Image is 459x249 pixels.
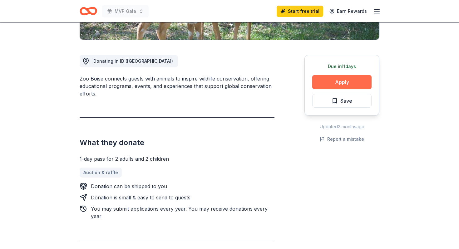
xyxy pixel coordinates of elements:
[91,205,274,220] div: You may submit applications every year . You may receive donations every year
[102,5,149,17] button: MVP Gala
[340,97,352,105] span: Save
[326,6,371,17] a: Earn Rewards
[115,7,136,15] span: MVP Gala
[277,6,323,17] a: Start free trial
[91,183,167,190] div: Donation can be shipped to you
[80,155,274,163] div: 1-day pass for 2 adults and 2 children
[91,194,190,201] div: Donation is small & easy to send to guests
[80,168,122,178] a: Auction & raffle
[312,94,372,108] button: Save
[320,135,364,143] button: Report a mistake
[312,75,372,89] button: Apply
[80,138,274,148] h2: What they donate
[80,75,274,97] div: Zoo Boise connects guests with animals to inspire wildlife conservation, offering educational pro...
[80,4,97,18] a: Home
[93,58,173,64] span: Donating in ID ([GEOGRAPHIC_DATA])
[312,63,372,70] div: Due in 11 days
[304,123,379,130] div: Updated 2 months ago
